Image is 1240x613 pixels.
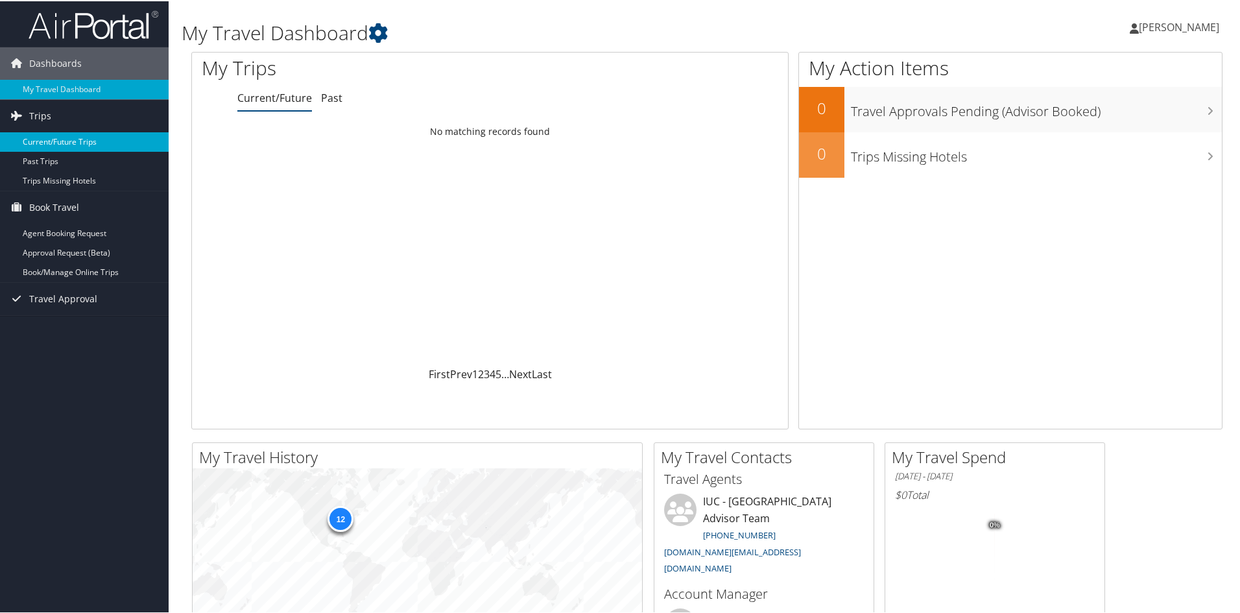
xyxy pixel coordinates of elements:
a: Prev [450,366,472,380]
a: [PHONE_NUMBER] [703,528,776,540]
a: Past [321,90,342,104]
h6: Total [895,487,1095,501]
h2: 0 [799,96,844,118]
a: [DOMAIN_NAME][EMAIL_ADDRESS][DOMAIN_NAME] [664,545,801,573]
a: 1 [472,366,478,380]
h1: My Trips [202,53,530,80]
a: 3 [484,366,490,380]
div: 12 [328,504,353,530]
a: 0Travel Approvals Pending (Advisor Booked) [799,86,1222,131]
a: Last [532,366,552,380]
h6: [DATE] - [DATE] [895,469,1095,481]
h1: My Action Items [799,53,1222,80]
a: 4 [490,366,495,380]
a: 5 [495,366,501,380]
span: Book Travel [29,190,79,222]
h2: My Travel Contacts [661,445,874,467]
span: [PERSON_NAME] [1139,19,1219,33]
li: IUC - [GEOGRAPHIC_DATA] Advisor Team [658,492,870,579]
span: Trips [29,99,51,131]
h3: Trips Missing Hotels [851,140,1222,165]
h1: My Travel Dashboard [182,18,882,45]
h3: Travel Agents [664,469,864,487]
a: First [429,366,450,380]
h2: My Travel Spend [892,445,1104,467]
a: Next [509,366,532,380]
a: 2 [478,366,484,380]
span: … [501,366,509,380]
span: $0 [895,487,907,501]
span: Dashboards [29,46,82,78]
span: Travel Approval [29,282,97,314]
a: [PERSON_NAME] [1130,6,1232,45]
img: airportal-logo.png [29,8,158,39]
h3: Account Manager [664,584,864,602]
h2: My Travel History [199,445,642,467]
a: Current/Future [237,90,312,104]
h3: Travel Approvals Pending (Advisor Booked) [851,95,1222,119]
td: No matching records found [192,119,788,142]
a: 0Trips Missing Hotels [799,131,1222,176]
h2: 0 [799,141,844,163]
tspan: 0% [990,520,1000,528]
